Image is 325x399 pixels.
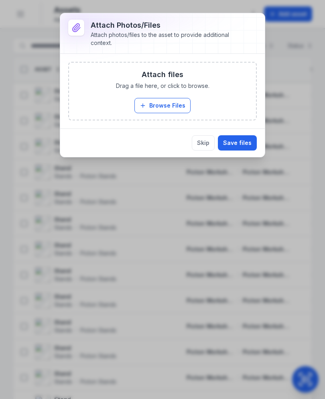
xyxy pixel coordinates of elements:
[116,82,209,90] span: Drag a file here, or click to browse.
[91,20,244,31] h3: Attach photos/files
[91,31,244,47] div: Attach photos/files to the asset to provide additional context.
[134,98,191,113] button: Browse Files
[142,69,183,80] h3: Attach files
[192,135,215,151] button: Skip
[218,135,257,151] button: Save files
